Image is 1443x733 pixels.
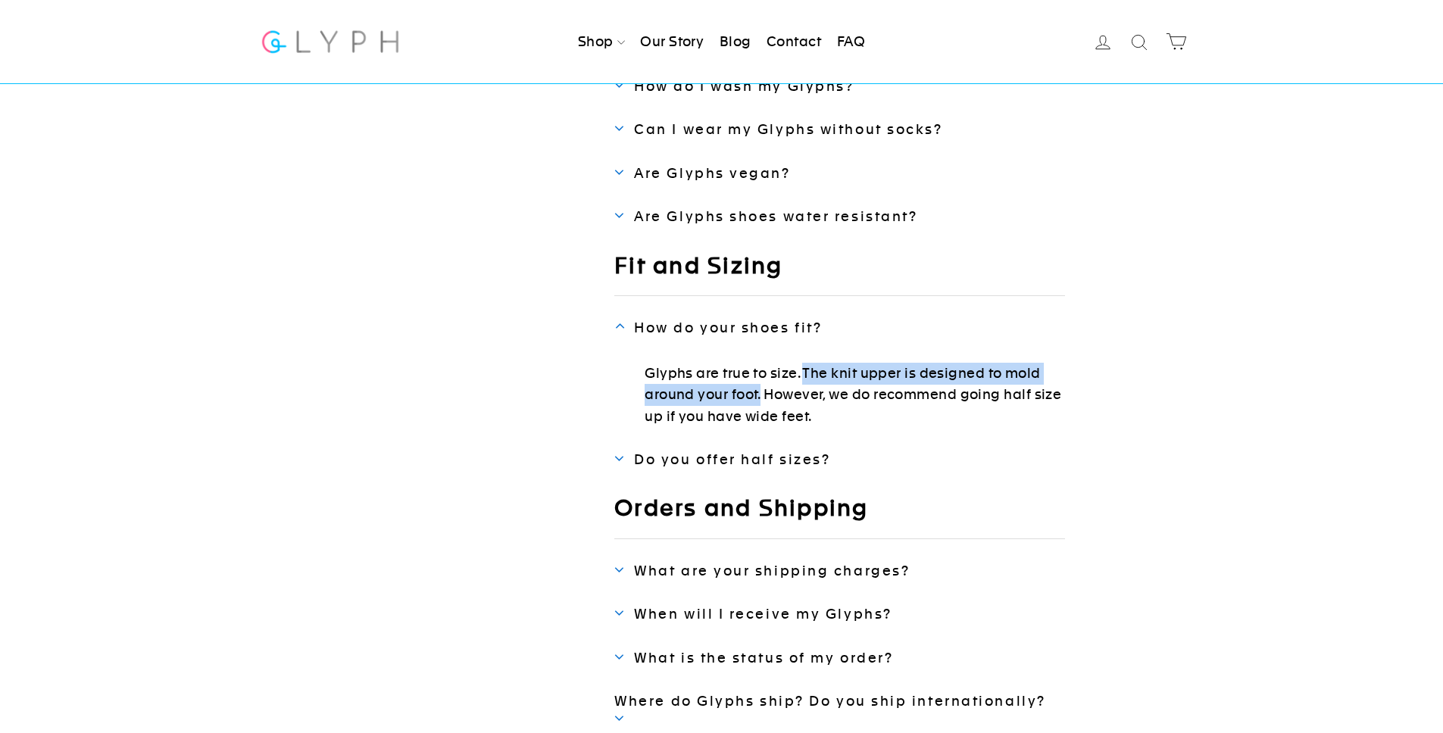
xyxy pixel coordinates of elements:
[614,693,1046,709] span: Where do Glyphs ship? Do you ship internationally?
[614,692,1065,710] a: Where do Glyphs ship? Do you ship internationally?
[614,77,1065,95] a: How do I wash my Glyphs?
[714,25,757,58] a: Blog
[761,25,827,58] a: Contact
[634,78,854,94] span: How do I wash my Glyphs?
[614,164,1065,182] a: Are Glyphs vegan?
[634,320,822,335] span: How do your shoes fit?
[260,21,401,61] img: Glyph
[614,120,1065,138] a: Can I wear my Glyphs without socks?
[645,363,1065,428] p: Glyphs are true to size. The knit upper is designed to mold around your foot. However, we do reco...
[634,606,892,622] span: When will I receive my Glyphs?
[614,451,1065,468] a: Do you offer half sizes?
[614,251,1065,297] h2: Fit and Sizing
[614,562,1065,579] a: What are your shipping charges?
[1423,301,1443,432] iframe: Glyph - Referral program
[634,121,942,137] span: Can I wear my Glyphs without socks?
[614,649,1065,666] a: What is the status of my order?
[572,25,871,58] ul: Primary
[634,650,893,666] span: What is the status of my order?
[614,605,1065,622] a: When will I receive my Glyphs?
[634,165,790,181] span: Are Glyphs vegan?
[831,25,871,58] a: FAQ
[572,25,631,58] a: Shop
[614,207,1065,225] a: Are Glyphs shoes water resistant?
[634,451,830,467] span: Do you offer half sizes?
[614,319,1065,336] a: How do your shoes fit?
[634,25,710,58] a: Our Story
[634,208,917,224] span: Are Glyphs shoes water resistant?
[634,563,910,579] span: What are your shipping charges?
[614,494,1065,539] h2: Orders and Shipping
